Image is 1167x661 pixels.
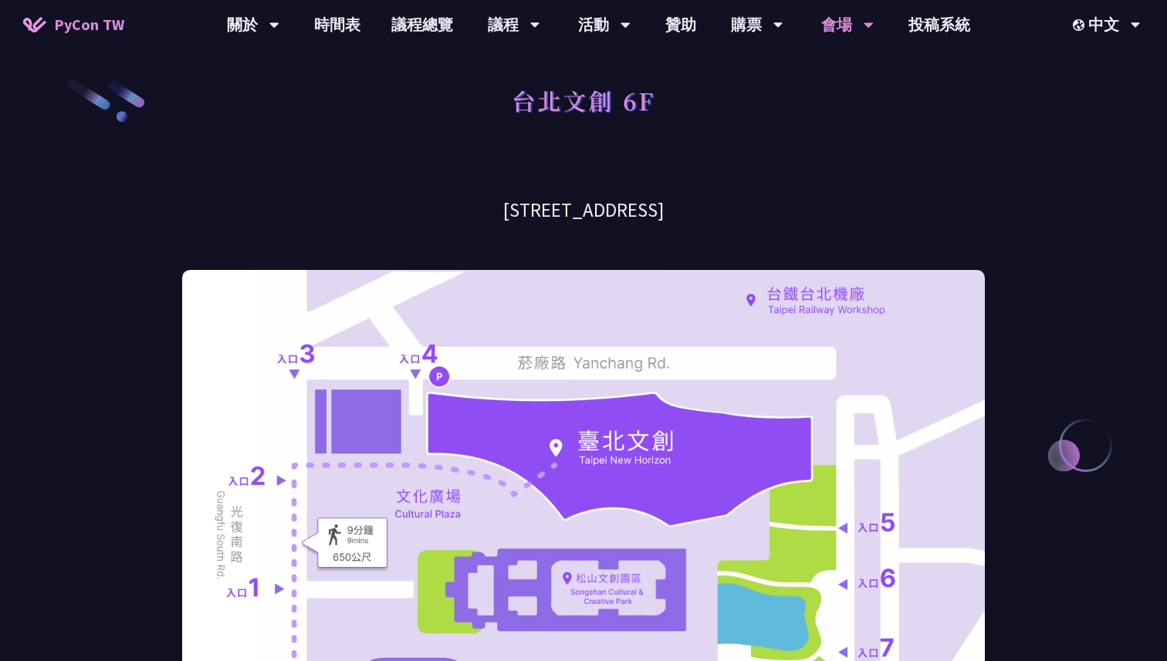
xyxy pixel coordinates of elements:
a: PyCon TW [8,5,140,44]
h3: [STREET_ADDRESS] [182,197,985,224]
img: Home icon of PyCon TW 2025 [23,17,46,32]
span: PyCon TW [54,13,124,36]
h1: 台北文創 6F [512,77,655,123]
img: Locale Icon [1073,19,1088,31]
